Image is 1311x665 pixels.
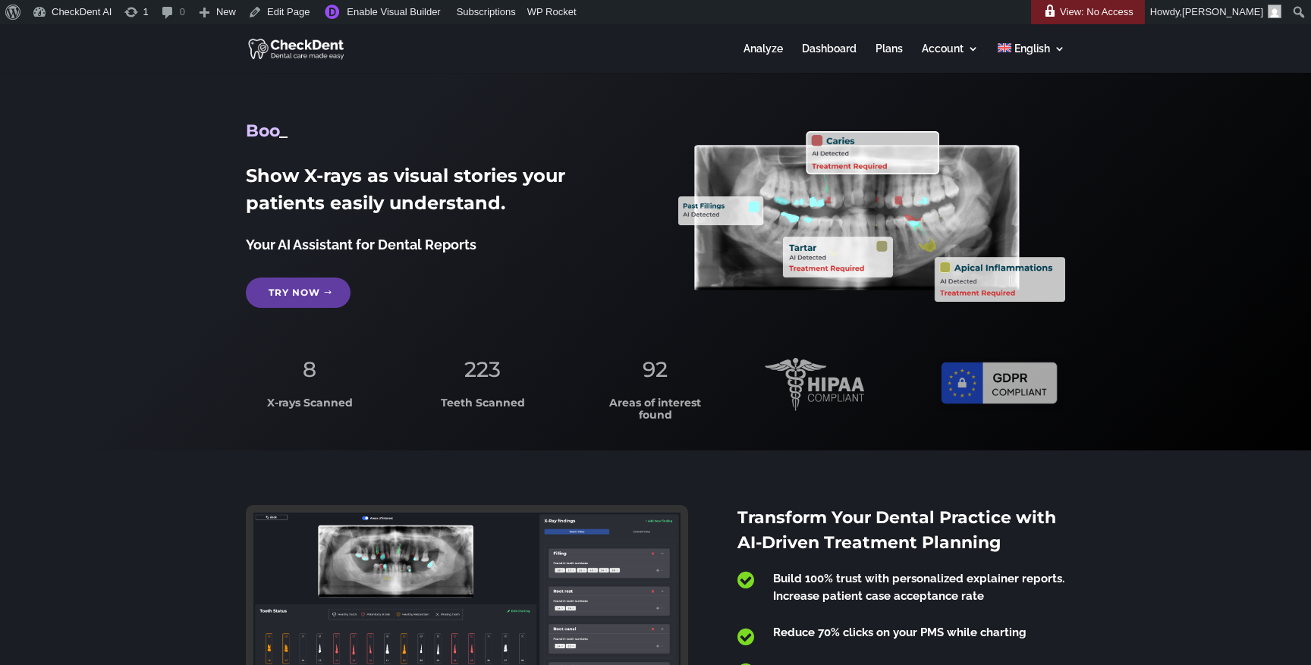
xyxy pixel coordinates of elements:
a: English [998,43,1065,73]
a: Account [922,43,979,73]
span: Transform Your Dental Practice with AI-Driven Treatment Planning [737,507,1056,553]
span: 92 [643,356,668,382]
span: [PERSON_NAME] [1182,6,1263,17]
a: Try Now [246,278,351,308]
span: 223 [464,356,501,382]
span:  [737,570,754,590]
span: Your AI Assistant for Dental Reports [246,237,476,253]
h3: Areas of interest found [592,397,719,428]
span: Boo [246,121,279,141]
img: CheckDent AI [248,36,346,61]
a: Analyze [744,43,783,73]
span:  [737,627,754,647]
a: Plans [876,43,903,73]
span: Build 100% trust with personalized explainer reports. Increase patient case acceptance rate [773,572,1064,603]
span: English [1014,42,1050,55]
img: Arnav Saha [1268,5,1281,18]
span: 8 [303,356,316,382]
span: _ [279,121,288,141]
img: X_Ray_annotated [678,131,1065,302]
a: Dashboard [802,43,857,73]
span: Reduce 70% clicks on your PMS while charting [773,626,1026,639]
h2: Show X-rays as visual stories your patients easily understand. [246,162,633,224]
